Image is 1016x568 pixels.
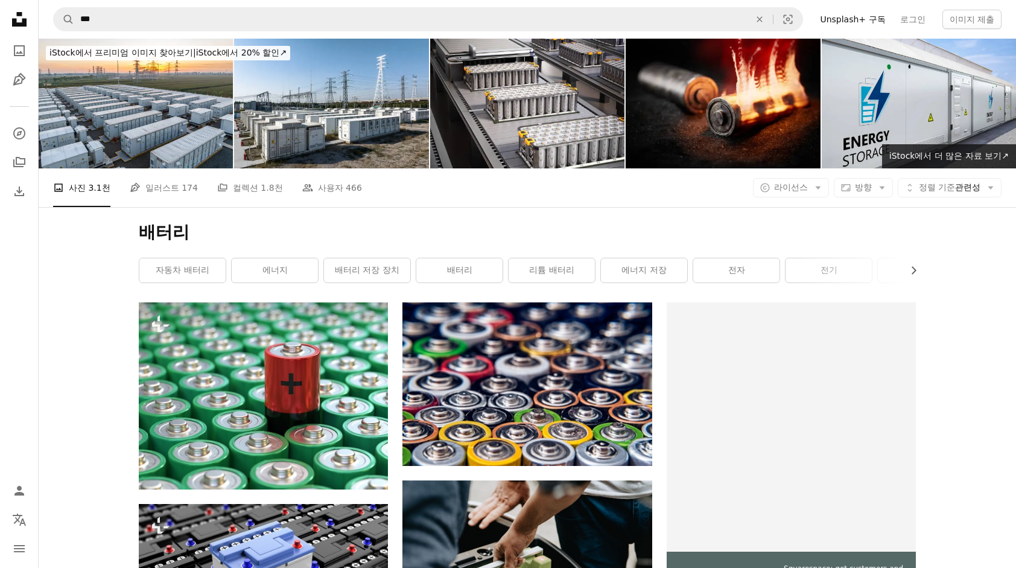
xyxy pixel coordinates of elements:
span: iStock에서 프리미엄 이미지 찾아보기 | [49,48,196,57]
button: 시각적 검색 [773,8,802,31]
button: 목록을 오른쪽으로 스크롤 [903,258,916,282]
a: 사진 [7,39,31,63]
span: 정렬 기준 [919,182,955,192]
span: 466 [346,181,362,194]
img: 배터리 개념.3d 렌더링, 개념적 이미지. [139,302,388,490]
span: 방향 [855,182,872,192]
button: 삭제 [746,8,773,31]
img: Energy storage system or battery container unit [822,39,1016,168]
span: iStock에서 20% 할인 ↗ [49,48,287,57]
a: 충전 [878,258,964,282]
span: 174 [182,181,198,194]
a: 사용자 466 [302,168,362,207]
a: 갈색 녹색 및 파란색 원형 버튼 [402,378,652,389]
button: 방향 [834,178,893,197]
a: 리튬 배터리 [509,258,595,282]
button: 메뉴 [7,537,31,561]
span: 라이선스 [774,182,808,192]
button: 이미지 제출 [942,10,1002,29]
button: 정렬 기준관련성 [898,178,1002,197]
a: 컬렉션 [7,150,31,174]
a: 배터리 저장 장치 [324,258,410,282]
button: 언어 [7,508,31,532]
a: 탐색 [7,121,31,145]
a: 로그인 / 가입 [7,479,31,503]
img: 일출의 에너지 저장 발전소 [39,39,233,168]
a: iStock에서 더 많은 자료 보기↗ [882,144,1016,168]
img: view of energy storage station [234,39,428,168]
a: 배터리 [416,258,503,282]
button: 라이선스 [753,178,829,197]
span: 1.8천 [261,181,282,194]
a: 배터리 개념.3d 렌더링, 개념적 이미지. [139,390,388,401]
a: 로그인 [893,10,933,29]
span: iStock에서 더 많은 자료 보기 ↗ [889,151,1009,161]
img: Lithium Battery Danger of Burning or Exploding, Heat, Fire, Explosion [626,39,820,168]
a: 전기 [786,258,872,282]
a: 에너지 [232,258,318,282]
a: 일러스트 [7,68,31,92]
button: Unsplash 검색 [54,8,74,31]
h1: 배터리 [139,222,916,243]
a: 전자 [693,258,779,282]
a: Unsplash+ 구독 [813,10,892,29]
a: 자동차 배터리 [139,258,226,282]
span: 관련성 [919,182,980,194]
a: 다운로드 내역 [7,179,31,203]
form: 사이트 전체에서 이미지 찾기 [53,7,803,31]
a: 일러스트 174 [130,168,198,207]
img: 갈색 녹색 및 파란색 원형 버튼 [402,302,652,466]
a: iStock에서 프리미엄 이미지 찾아보기|iStock에서 20% 할인↗ [39,39,297,68]
img: 3D illustration of lithium-ion battery packs on a production line in a manufacturing facility dur... [430,39,624,168]
a: 에너지 저장 [601,258,687,282]
a: 컬렉션 1.8천 [217,168,283,207]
